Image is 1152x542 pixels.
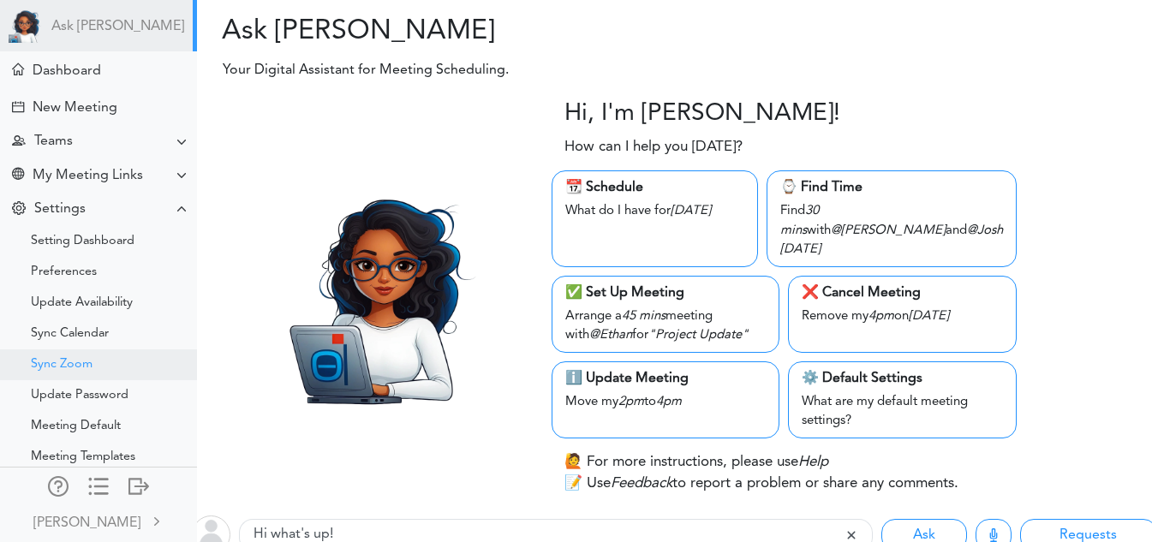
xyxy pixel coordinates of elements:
[51,19,184,35] a: Ask [PERSON_NAME]
[565,389,766,413] div: Move my to
[210,15,662,48] h2: Ask [PERSON_NAME]
[618,396,644,408] i: 2pm
[671,205,711,217] i: [DATE]
[257,177,498,418] img: Zara.png
[211,60,880,80] p: Your Digital Assistant for Meeting Scheduling.
[33,63,101,80] div: Dashboard
[12,201,26,217] div: Change Settings
[12,63,24,75] div: Home
[31,453,135,462] div: Meeting Templates
[88,476,109,500] a: Change side menu
[34,201,86,217] div: Settings
[802,283,1002,303] div: ❌ Cancel Meeting
[128,476,149,493] div: Log out
[565,283,766,303] div: ✅ Set Up Meeting
[780,177,1003,198] div: ⌚️ Find Time
[656,396,682,408] i: 4pm
[565,303,766,346] div: Arrange a meeting with for
[33,168,143,184] div: My Meeting Links
[31,237,134,246] div: Setting Dashboard
[802,303,1002,327] div: Remove my on
[564,136,743,158] p: How can I help you [DATE]?
[31,268,97,277] div: Preferences
[780,205,819,237] i: 30 mins
[31,299,133,307] div: Update Availability
[9,9,43,43] img: Powered by TEAMCAL AI
[34,134,73,150] div: Teams
[589,329,632,342] i: @Ethan
[868,310,894,323] i: 4pm
[564,473,958,495] p: 📝 Use to report a problem or share any comments.
[33,513,140,533] div: [PERSON_NAME]
[565,177,744,198] div: 📆 Schedule
[611,476,672,491] i: Feedback
[909,310,949,323] i: [DATE]
[967,224,1003,237] i: @Josh
[802,389,1002,432] div: What are my default meeting settings?
[780,198,1003,260] div: Find with and
[31,360,93,369] div: Sync Zoom
[33,100,117,116] div: New Meeting
[565,198,744,222] div: What do I have for
[12,168,24,184] div: Share Meeting Link
[802,368,1002,389] div: ⚙️ Default Settings
[565,368,766,389] div: ℹ️ Update Meeting
[31,330,109,338] div: Sync Calendar
[48,476,69,493] div: Manage Members and Externals
[564,100,840,129] h3: Hi, I'm [PERSON_NAME]!
[780,243,821,256] i: [DATE]
[2,502,195,540] a: [PERSON_NAME]
[564,451,828,474] p: 🙋 For more instructions, please use
[31,391,128,400] div: Update Password
[31,422,121,431] div: Meeting Default
[798,455,828,469] i: Help
[88,476,109,493] div: Show only icons
[648,329,749,342] i: "Project Update"
[622,310,666,323] i: 45 mins
[12,101,24,113] div: Creating Meeting
[831,224,946,237] i: @[PERSON_NAME]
